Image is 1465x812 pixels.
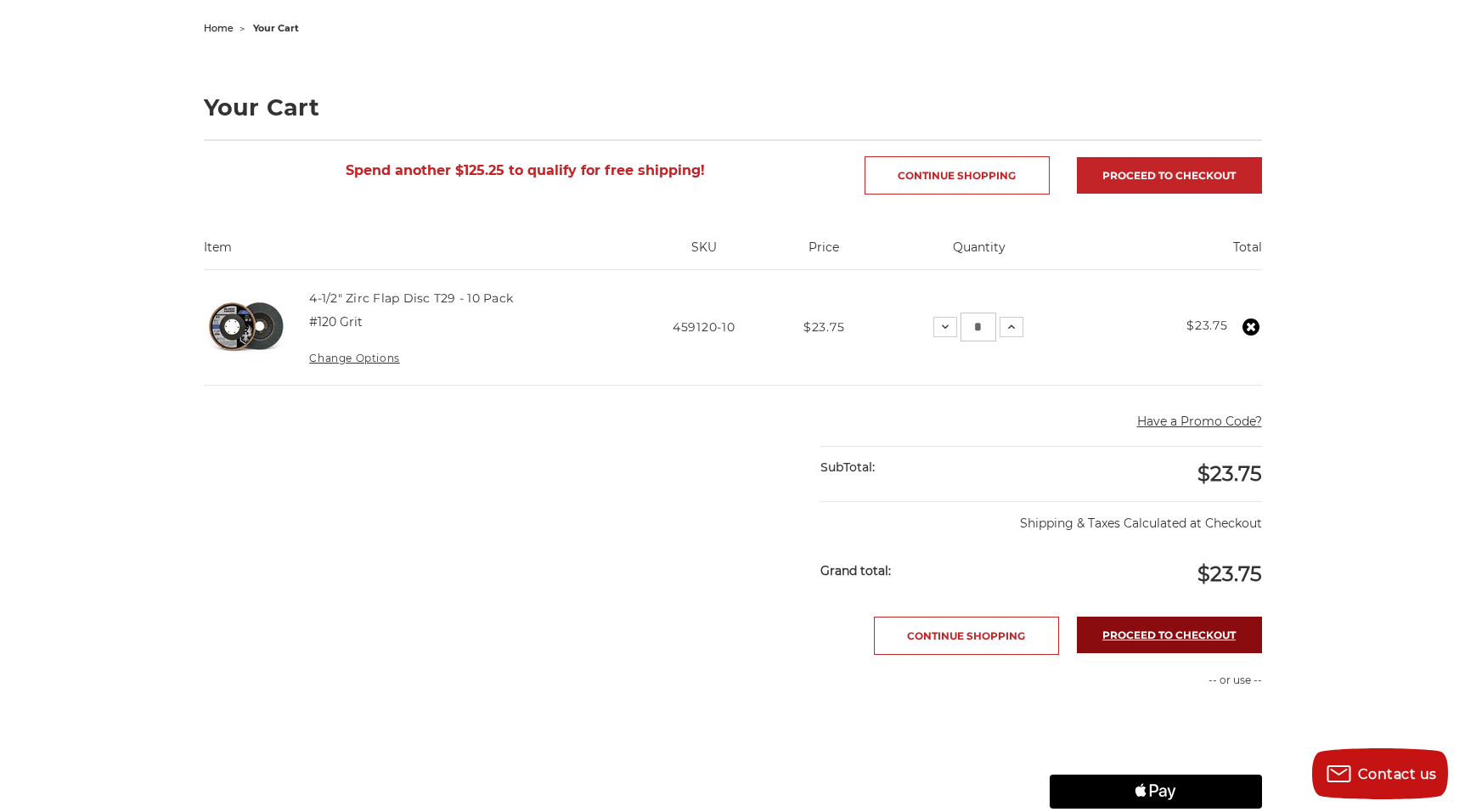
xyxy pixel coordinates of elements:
th: Quantity [871,239,1087,269]
p: -- or use -- [1050,673,1262,688]
div: SubTotal: [820,447,1041,488]
dd: #120 Grit [309,313,363,331]
input: 4-1/2" Zirc Flap Disc T29 - 10 Pack Quantity: [961,313,996,341]
a: Proceed to checkout [1077,617,1262,653]
p: Shipping & Taxes Calculated at Checkout [820,501,1261,533]
span: $23.75 [1197,461,1262,486]
th: Total [1087,239,1261,269]
span: 459120-10 [673,319,735,335]
img: 4-1/2" Zirc Flap Disc T29 - 10 Pack [204,285,289,369]
h1: Your Cart [204,96,1262,119]
a: Change Options [309,352,399,364]
a: Continue Shopping [865,156,1050,195]
th: Price [776,239,871,269]
a: Proceed to checkout [1077,157,1262,194]
span: $23.75 [803,319,844,335]
strong: Grand total: [820,563,891,578]
th: SKU [631,239,776,269]
span: $23.75 [1197,561,1262,586]
a: 4-1/2" Zirc Flap Disc T29 - 10 Pack [309,290,513,306]
span: your cart [253,22,299,34]
span: Contact us [1358,766,1437,782]
a: Continue Shopping [874,617,1059,655]
a: home [204,22,234,34]
th: Item [204,239,632,269]
button: Have a Promo Code? [1137,413,1262,431]
strong: $23.75 [1186,318,1227,333]
span: Spend another $125.25 to qualify for free shipping! [346,162,705,178]
button: Contact us [1312,748,1448,799]
iframe: PayPal-paylater [1050,732,1262,766]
